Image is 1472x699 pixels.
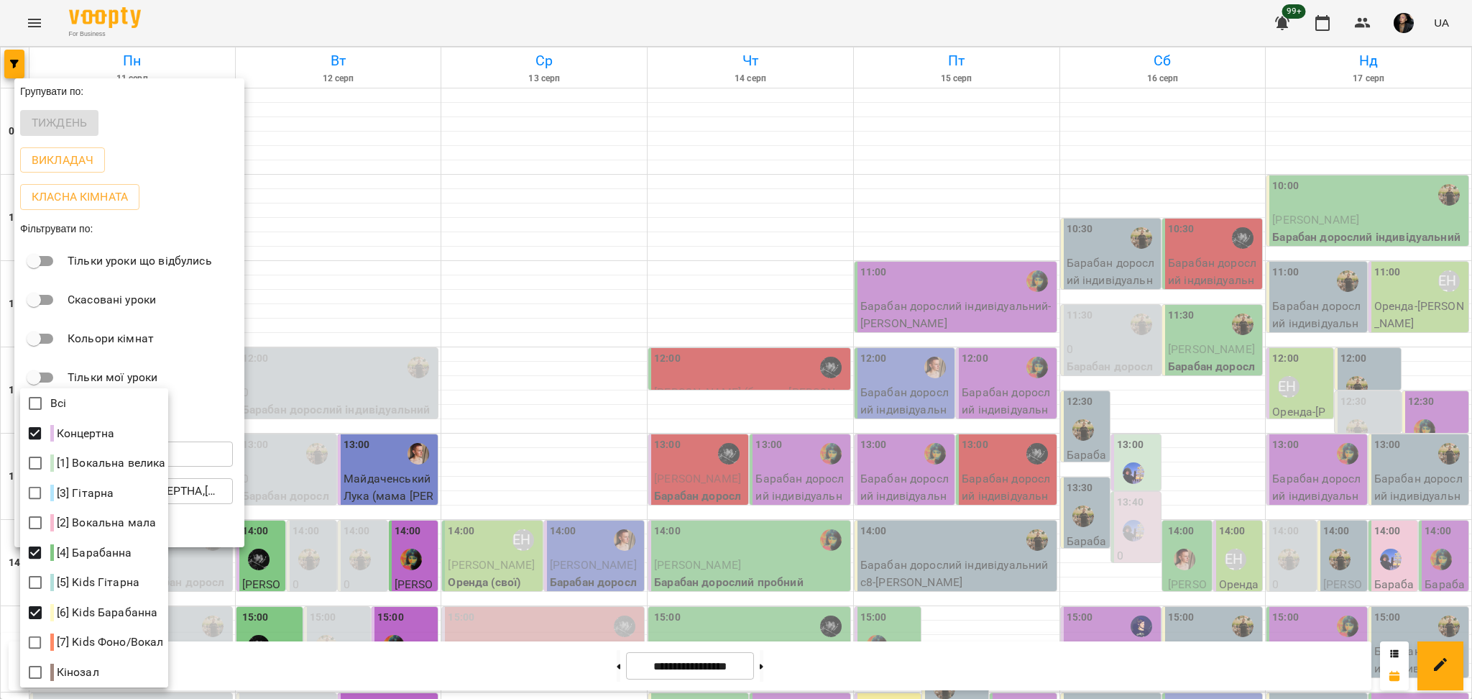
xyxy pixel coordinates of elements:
[50,604,158,621] p: [6] Kids Барабанна
[50,425,114,442] p: Концертна
[50,574,140,591] p: [5] Kids Гітарна
[50,514,157,531] p: [2] Вокальна мала
[50,485,114,502] p: [3] Гітарна
[50,634,164,651] p: [7] Kids Фоно/Вокал
[50,664,99,681] p: Кінозал
[50,544,132,562] p: [4] Барабанна
[50,395,66,412] p: Всі
[50,454,166,472] p: [1] Вокальна велика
